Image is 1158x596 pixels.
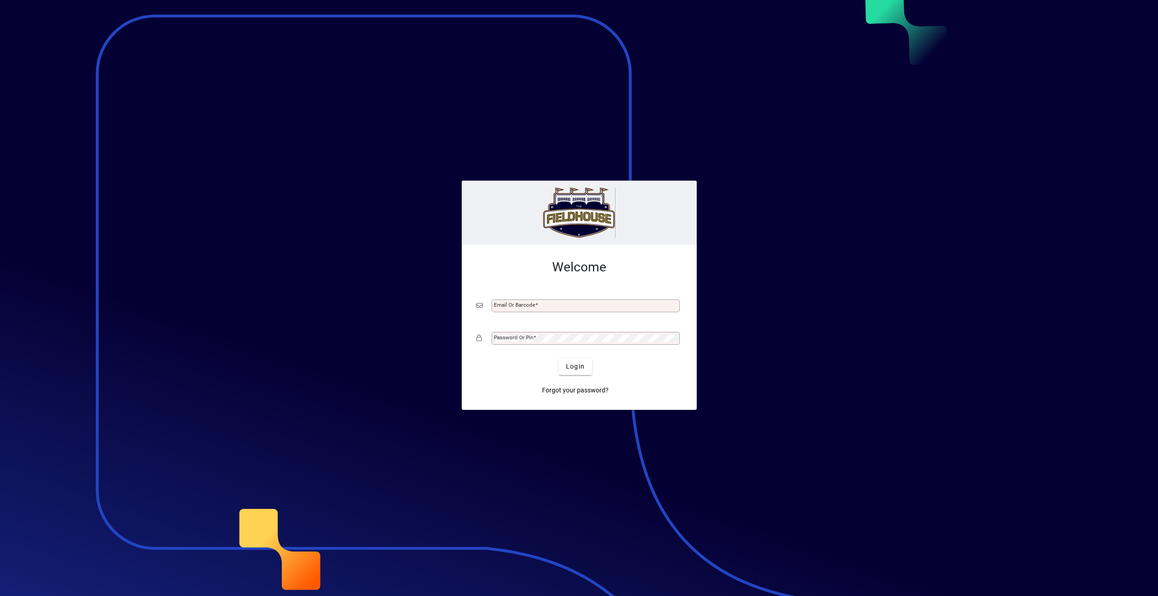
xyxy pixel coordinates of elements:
mat-label: Email or Barcode [494,302,535,308]
a: Forgot your password? [538,382,612,399]
mat-label: Password or Pin [494,334,533,341]
h2: Welcome [476,259,682,275]
span: Forgot your password? [542,386,609,395]
span: Login [566,362,585,371]
button: Login [559,359,592,375]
